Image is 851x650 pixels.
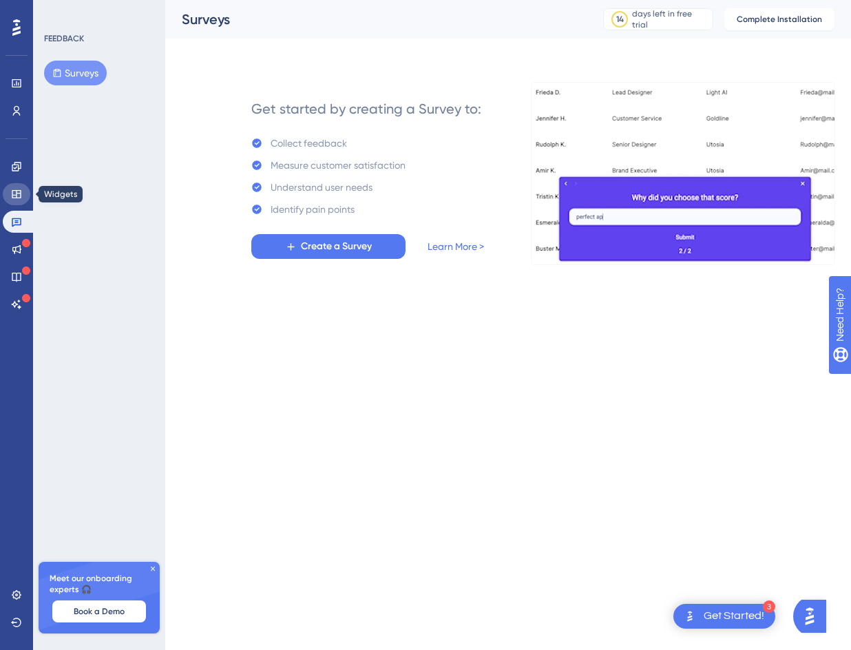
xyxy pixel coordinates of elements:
div: Understand user needs [271,179,372,196]
div: Get started by creating a Survey to: [251,99,481,118]
span: Meet our onboarding experts 🎧 [50,573,149,595]
a: Learn More > [428,238,484,255]
span: Need Help? [32,3,86,20]
button: Create a Survey [251,234,406,259]
button: Book a Demo [52,600,146,622]
iframe: UserGuiding AI Assistant Launcher [793,596,834,637]
span: Book a Demo [74,606,125,617]
div: Get Started! [704,609,764,624]
div: Identify pain points [271,201,355,218]
button: Complete Installation [724,8,834,30]
img: b81bf5b5c10d0e3e90f664060979471a.gif [531,82,835,265]
div: Collect feedback [271,135,347,151]
div: Surveys [182,10,569,29]
div: Measure customer satisfaction [271,157,406,174]
span: Create a Survey [301,238,372,255]
div: days left in free trial [632,8,708,30]
div: 3 [763,600,775,613]
div: FEEDBACK [44,33,84,44]
div: Open Get Started! checklist, remaining modules: 3 [673,604,775,629]
span: Complete Installation [737,14,822,25]
img: launcher-image-alternative-text [682,608,698,625]
button: Surveys [44,61,107,85]
div: 14 [616,14,624,25]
